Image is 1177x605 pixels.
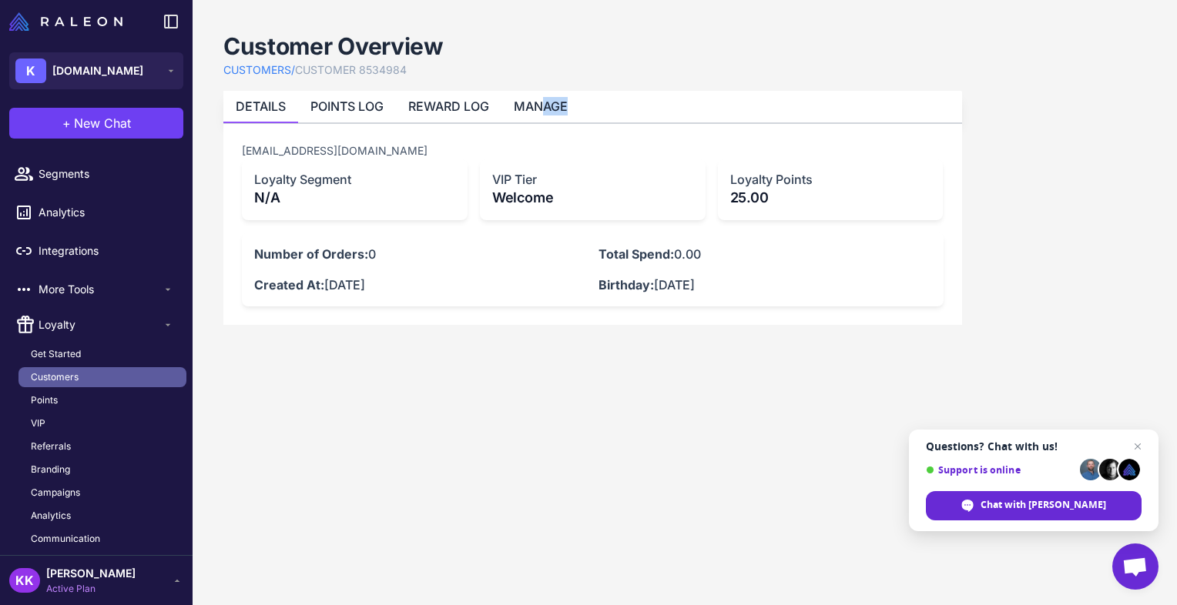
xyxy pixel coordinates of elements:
[39,242,174,259] span: Integrations
[223,31,444,62] h1: Customer Overview
[599,276,931,294] p: [DATE]
[18,436,186,456] a: Referrals
[18,413,186,433] a: VIP
[254,245,586,263] p: 0
[310,99,384,114] a: POINTS LOG
[46,582,136,596] span: Active Plan
[39,281,162,298] span: More Tools
[39,316,162,333] span: Loyalty
[254,277,324,292] strong: Created At:
[31,347,81,361] span: Get Started
[926,440,1142,453] span: Questions? Chat with us!
[408,99,489,114] a: REWARD LOG
[492,172,693,187] h3: VIP Tier
[295,62,407,79] a: CUSTOMER 8534984
[62,114,71,132] span: +
[18,344,186,364] a: Get Started
[730,172,931,187] h3: Loyalty Points
[18,529,186,549] a: Communication
[31,416,45,430] span: VIP
[31,393,58,407] span: Points
[18,367,186,387] a: Customers
[291,63,295,76] span: /
[15,58,46,83] div: K
[52,62,143,79] span: [DOMAIN_NAME]
[236,99,286,114] a: DETAILS
[599,277,654,292] strong: Birthday:
[9,52,183,89] button: K[DOMAIN_NAME]
[39,204,174,221] span: Analytics
[18,483,186,503] a: Campaigns
[31,440,71,453] span: Referrals
[18,390,186,410] a: Points
[254,246,368,262] strong: Number of Orders:
[6,196,186,229] a: Analytics
[1112,543,1159,590] a: Open chat
[6,552,186,584] a: Gift With Purchase
[31,532,100,546] span: Communication
[254,187,455,208] p: N/A
[18,460,186,480] a: Branding
[223,62,295,79] a: CUSTOMERS/
[981,498,1106,512] span: Chat with [PERSON_NAME]
[74,114,131,132] span: New Chat
[730,187,931,208] p: 25.00
[599,246,674,262] strong: Total Spend:
[31,509,71,523] span: Analytics
[9,568,40,593] div: KK
[926,464,1075,476] span: Support is online
[599,245,931,263] p: 0.00
[18,506,186,526] a: Analytics
[46,565,136,582] span: [PERSON_NAME]
[9,12,122,31] img: Raleon Logo
[6,235,186,267] a: Integrations
[254,276,586,294] p: [DATE]
[6,158,186,190] a: Segments
[254,172,455,187] h3: Loyalty Segment
[31,486,80,500] span: Campaigns
[9,108,183,139] button: +New Chat
[926,491,1142,520] span: Chat with [PERSON_NAME]
[242,142,944,159] p: [EMAIL_ADDRESS][DOMAIN_NAME]
[31,370,79,384] span: Customers
[492,187,693,208] p: Welcome
[514,99,568,114] a: MANAGE
[39,165,174,182] span: Segments
[31,463,70,476] span: Branding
